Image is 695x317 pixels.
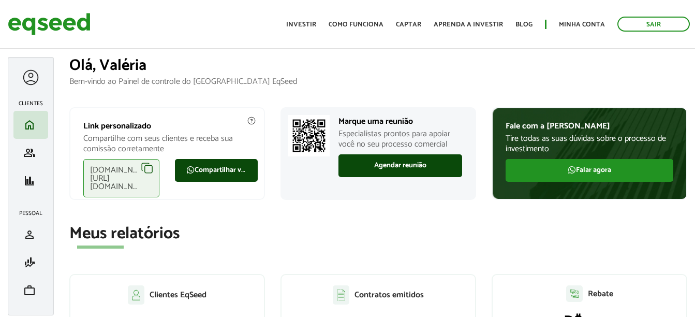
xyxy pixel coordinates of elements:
span: group [23,147,36,159]
p: Link personalizado [83,121,251,131]
a: Aprenda a investir [434,21,503,28]
span: finance_mode [23,256,36,269]
p: Especialistas prontos para apoiar você no seu processo comercial [338,129,462,149]
span: home [23,119,36,131]
img: agent-meulink-info2.svg [247,116,256,125]
li: Início [13,111,48,139]
div: [DOMAIN_NAME][URL][DOMAIN_NAME] [83,159,159,197]
a: Expandir menu [21,68,40,87]
img: agent-contratos.svg [333,285,349,305]
a: Investir [286,21,316,28]
img: agent-clientes.svg [128,285,144,304]
span: finance [23,175,36,187]
li: Meus relatórios [13,167,48,195]
img: agent-relatorio.svg [566,285,583,302]
h1: Olá, Valéria [69,57,687,74]
a: Compartilhar via WhatsApp [175,159,258,182]
a: Blog [515,21,533,28]
img: Marcar reunião com consultor [288,115,330,156]
p: Fale com a [PERSON_NAME] [506,121,673,131]
a: home [16,119,46,131]
a: Sair [617,17,690,32]
li: Meu perfil [13,221,48,249]
p: Rebate [588,289,613,299]
a: group [16,147,46,159]
img: FaWhatsapp.svg [568,166,576,174]
img: FaWhatsapp.svg [186,166,195,174]
p: Tire todas as suas dúvidas sobre o processo de investimento [506,134,673,153]
li: Meu portfólio [13,277,48,305]
p: Marque uma reunião [338,117,462,126]
a: Agendar reunião [338,154,462,177]
a: finance [16,175,46,187]
a: work [16,284,46,297]
li: Investimento assistido [13,139,48,167]
h2: Meus relatórios [69,225,687,243]
h2: Pessoal [13,210,48,217]
span: work [23,284,36,297]
img: EqSeed [8,10,91,38]
a: person [16,228,46,241]
p: Contratos emitidos [354,290,424,300]
p: Clientes EqSeed [150,290,206,300]
a: Minha conta [559,21,605,28]
a: Falar agora [506,159,673,182]
span: person [23,228,36,241]
a: finance_mode [16,256,46,269]
a: Captar [396,21,421,28]
h2: Clientes [13,100,48,107]
a: Como funciona [329,21,383,28]
p: Bem-vindo ao Painel de controle do [GEOGRAPHIC_DATA] EqSeed [69,77,687,87]
p: Compartilhe com seus clientes e receba sua comissão corretamente [83,134,251,153]
li: Minha simulação [13,249,48,277]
